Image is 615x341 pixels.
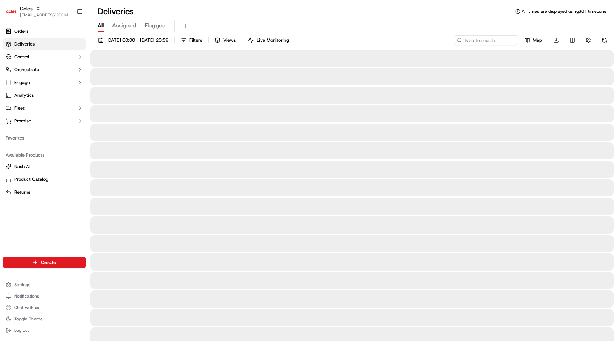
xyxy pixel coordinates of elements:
a: Product Catalog [6,176,83,183]
span: Chat with us! [14,305,40,310]
span: All times are displayed using SGT timezone [522,9,606,14]
a: Returns [6,189,83,195]
span: Orchestrate [14,67,39,73]
span: Flagged [145,21,166,30]
button: Nash AI [3,161,86,172]
span: Filters [189,37,202,43]
button: Views [211,35,239,45]
span: Notifications [14,293,39,299]
button: ColesColes[EMAIL_ADDRESS][DOMAIN_NAME] [3,3,74,20]
img: Coles [6,6,17,17]
a: Deliveries [3,38,86,50]
button: Create [3,257,86,268]
button: Returns [3,187,86,198]
button: Fleet [3,103,86,114]
span: [DATE] 00:00 - [DATE] 23:59 [106,37,168,43]
button: [EMAIL_ADDRESS][DOMAIN_NAME] [20,12,71,18]
button: [DATE] 00:00 - [DATE] 23:59 [95,35,172,45]
h1: Deliveries [98,6,134,17]
button: Orchestrate [3,64,86,75]
span: Settings [14,282,30,288]
button: Coles [20,5,33,12]
input: Type to search [454,35,518,45]
button: Chat with us! [3,303,86,313]
span: Log out [14,327,29,333]
button: Product Catalog [3,174,86,185]
span: Fleet [14,105,25,111]
span: Map [533,37,542,43]
button: Control [3,51,86,63]
span: Orders [14,28,28,35]
span: All [98,21,104,30]
span: Promise [14,118,31,124]
div: Available Products [3,149,86,161]
button: Engage [3,77,86,88]
span: Live Monitoring [257,37,289,43]
span: Control [14,54,29,60]
a: Orders [3,26,86,37]
button: Settings [3,280,86,290]
button: Toggle Theme [3,314,86,324]
span: Views [223,37,236,43]
button: Live Monitoring [245,35,292,45]
button: Promise [3,115,86,127]
span: Returns [14,189,30,195]
a: Nash AI [6,163,83,170]
span: Create [41,259,56,266]
span: Deliveries [14,41,35,47]
span: Product Catalog [14,176,48,183]
button: Refresh [599,35,609,45]
button: Notifications [3,291,86,301]
button: Map [521,35,545,45]
span: Analytics [14,92,34,99]
span: Engage [14,79,30,86]
span: Toggle Theme [14,316,43,322]
div: Favorites [3,132,86,144]
a: Analytics [3,90,86,101]
button: Log out [3,325,86,335]
span: Nash AI [14,163,30,170]
span: Assigned [112,21,136,30]
button: Filters [178,35,205,45]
